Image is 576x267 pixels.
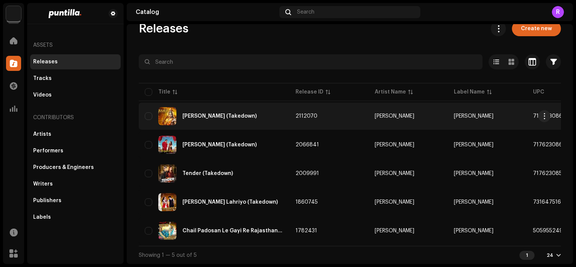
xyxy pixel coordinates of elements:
img: a6437e74-8c8e-4f74-a1ce-131745af0155 [6,6,21,21]
re-a-nav-header: Assets [30,36,121,54]
div: Kanjus Piya (Takedown) [182,142,257,147]
re-m-nav-item: Artists [30,127,121,142]
div: Writers [33,181,53,187]
div: Chail Padosan Le Gayi Re Rajasthani Mashup [182,228,283,233]
img: da3f0efb-7092-47e6-ba1d-94d2c23e330c [158,107,176,125]
div: 1 [519,251,535,260]
re-m-nav-item: Producers & Engineers [30,160,121,175]
img: 777b6714-e90a-48e2-8d47-c500ab6b2fcd [158,193,176,211]
div: Title [158,88,170,96]
div: Artists [33,131,51,137]
span: 717623085214 [533,171,571,176]
span: Manisha Saini [375,142,442,147]
span: Manisha Saini [375,228,442,233]
span: Releases [139,21,188,36]
div: Performers [33,148,63,154]
div: Videos [33,92,52,98]
div: [PERSON_NAME] [375,142,414,147]
img: 770dec02-29e7-4066-b998-9cbea4e25a24 [158,164,176,183]
div: Producers & Engineers [33,164,94,170]
button: Create new [512,21,561,36]
div: Labels [33,214,51,220]
img: 2792641e-133f-45e5-b22b-76c920a61895 [158,222,176,240]
img: 2b818475-bbf4-4b98-bec1-5711c409c9dc [33,9,97,18]
span: 2112070 [296,114,317,119]
div: [PERSON_NAME] [375,199,414,205]
span: Manisha Saini [454,114,493,119]
re-m-nav-item: Publishers [30,193,121,208]
re-m-nav-item: Videos [30,87,121,103]
span: Manisha Saini [375,171,442,176]
div: Releases [33,59,58,65]
div: Tender (Takedown) [182,171,233,176]
span: Manisha Saini [454,142,493,147]
div: Artist Name [375,88,406,96]
span: Manisha Saini [375,199,442,205]
re-m-nav-item: Releases [30,54,121,69]
span: 2009991 [296,171,319,176]
span: 2066841 [296,142,319,147]
div: R [552,6,564,18]
span: 717623086693 [533,114,572,119]
img: da05dfa3-8e88-4484-9ef7-d504b40b5c16 [158,136,176,154]
span: 717623086020 [533,142,573,147]
span: Create new [521,21,552,36]
span: Manisha Saini [454,199,493,205]
re-m-nav-item: Tracks [30,71,121,86]
div: Release ID [296,88,323,96]
div: 24 [547,252,553,258]
span: Manisha Saini [454,171,493,176]
div: Label Name [454,88,485,96]
div: [PERSON_NAME] [375,228,414,233]
span: 1782431 [296,228,317,233]
span: Search [297,9,314,15]
re-m-nav-item: Labels [30,210,121,225]
re-a-nav-header: Contributors [30,109,121,127]
div: Catalog [136,9,276,15]
div: [PERSON_NAME] [375,114,414,119]
span: 1860745 [296,199,318,205]
re-m-nav-item: Performers [30,143,121,158]
div: [PERSON_NAME] [375,171,414,176]
div: Piya Satrangi Lahriyo (Takedown) [182,199,278,205]
div: Tracks [33,75,52,81]
span: Manisha Saini [375,114,442,119]
div: Publishers [33,198,61,204]
span: Showing 1 — 5 out of 5 [139,253,197,258]
span: 7316475168866 [533,199,574,205]
div: Ram Ji (Takedown) [182,114,257,119]
span: Manisha Saini [454,228,493,233]
input: Search [139,54,483,69]
re-m-nav-item: Writers [30,176,121,192]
